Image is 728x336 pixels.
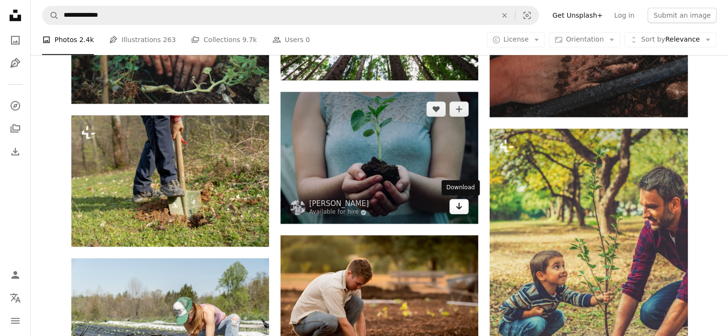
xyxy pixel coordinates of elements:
[280,92,478,224] img: woman holding green leafed seedling
[490,272,687,281] a: Playful little boy helping his father to plant the tree while working together in the garden
[566,36,604,43] span: Orientation
[547,8,608,23] a: Get Unsplash+
[280,153,478,162] a: woman holding green leafed seedling
[163,35,176,45] span: 263
[6,288,25,307] button: Language
[641,35,700,45] span: Relevance
[309,208,369,216] a: Available for hire
[6,311,25,330] button: Menu
[6,119,25,138] a: Collections
[43,6,59,24] button: Search Unsplash
[487,33,546,48] button: License
[504,36,529,43] span: License
[549,33,620,48] button: Orientation
[71,176,269,185] a: a man digging in the ground with a shovel
[6,142,25,161] a: Download History
[6,31,25,50] a: Photos
[426,101,446,117] button: Like
[305,35,310,45] span: 0
[641,36,665,43] span: Sort by
[109,25,176,55] a: Illustrations 263
[6,6,25,27] a: Home — Unsplash
[449,101,469,117] button: Add to Collection
[608,8,640,23] a: Log in
[272,25,310,55] a: Users 0
[624,33,717,48] button: Sort byRelevance
[494,6,515,24] button: Clear
[71,115,269,247] img: a man digging in the ground with a shovel
[441,180,480,195] div: Download
[290,200,305,215] img: Go to Nikola Jovanovic's profile
[71,320,269,328] a: woman in pink shirt and blue denim jeans sitting on brown rock near river during daytime
[191,25,257,55] a: Collections 9.7k
[42,6,539,25] form: Find visuals sitewide
[6,265,25,284] a: Log in / Sign up
[6,54,25,73] a: Illustrations
[280,297,478,305] a: man in white shirt planting at daytime
[309,199,369,208] a: [PERSON_NAME]
[515,6,538,24] button: Visual search
[6,96,25,115] a: Explore
[648,8,717,23] button: Submit an image
[449,199,469,214] a: Download
[242,35,257,45] span: 9.7k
